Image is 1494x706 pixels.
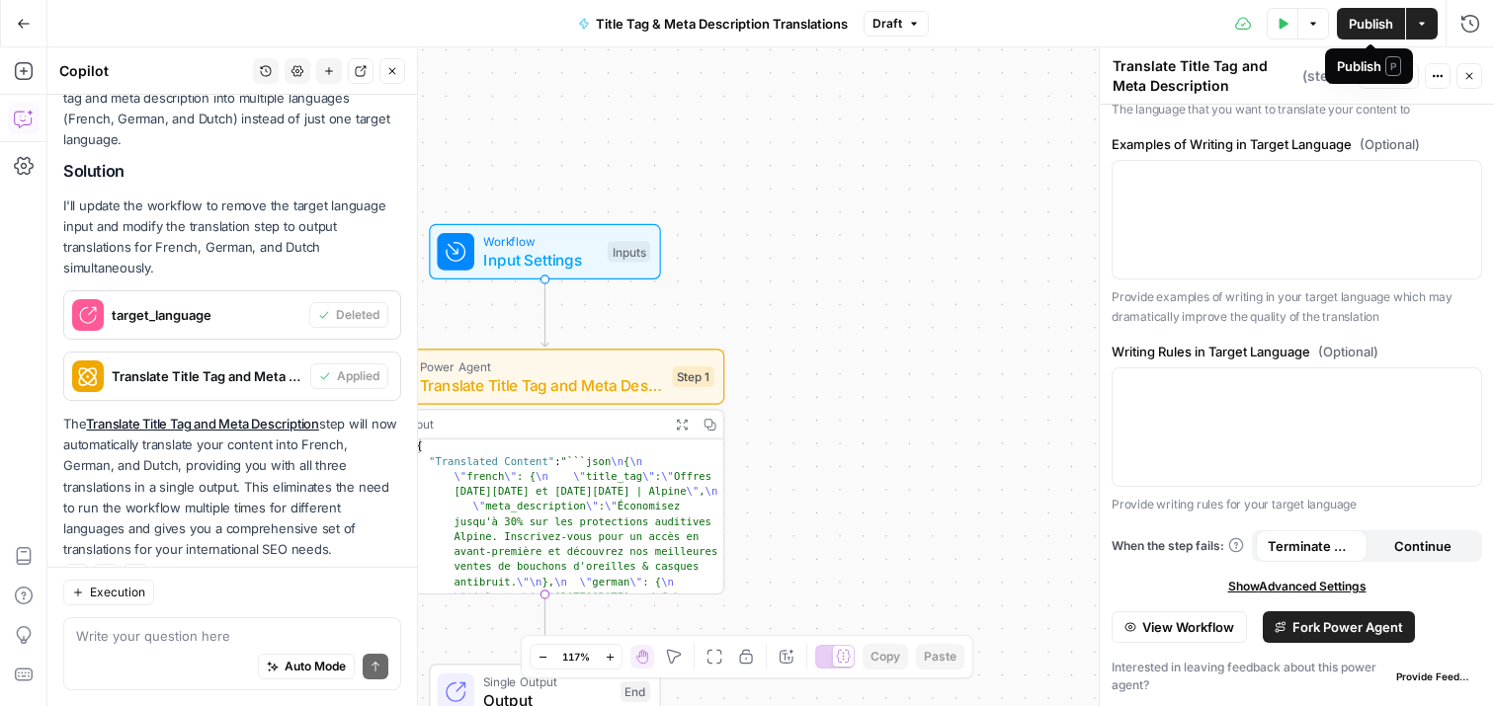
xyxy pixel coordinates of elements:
[1112,100,1482,119] p: The language that you want to translate your content to
[924,648,956,666] span: Paste
[420,357,663,376] span: Power Agent
[621,681,650,702] div: End
[86,416,319,431] a: Translate Title Tag and Meta Description
[1263,611,1415,643] button: Fork Power Agent
[63,162,401,181] h2: Solution
[1292,617,1403,637] span: Fork Power Agent
[1112,287,1482,326] p: Provide examples of writing in your target language which may dramatically improve the quality of...
[112,305,301,325] span: target_language
[1394,536,1452,556] span: Continue
[90,584,145,601] span: Execution
[1112,134,1482,154] label: Examples of Writing in Target Language
[63,67,401,151] p: I'll help you modify this workflow to translate your title tag and meta description into multiple...
[1302,66,1353,86] span: ( step_1 )
[863,644,908,669] button: Copy
[59,61,247,81] div: Copilot
[337,367,379,385] span: Applied
[63,196,401,279] p: I'll update the workflow to remove the target language input and modify the translation step to o...
[1112,611,1247,643] button: View Workflow
[916,644,964,669] button: Paste
[63,414,401,560] p: The step will now automatically translate your content into French, German, and Dutch, providing ...
[1228,578,1367,595] span: Show Advanced Settings
[1268,536,1356,556] span: Terminate Workflow
[1360,134,1420,154] span: (Optional)
[1337,8,1405,39] button: Publish
[1388,665,1482,688] button: Provide Feedback
[1396,668,1474,684] span: Provide Feedback
[1113,56,1297,96] textarea: Translate Title Tag and Meta Description
[1112,342,1482,361] label: Writing Rules in Target Language
[1142,617,1234,637] span: View Workflow
[309,302,388,328] button: Deleted
[871,648,900,666] span: Copy
[258,654,355,679] button: Auto Mode
[1112,495,1482,514] p: Provide writing rules for your target language
[112,366,302,386] span: Translate Title Tag and Meta Description (step_1)
[1385,56,1401,76] span: P
[366,224,724,279] div: WorkflowInput SettingsInputs
[872,15,902,33] span: Draft
[541,279,548,347] g: Edge from start to step_1
[483,671,611,690] span: Single Output
[566,8,860,39] button: Title Tag & Meta Description Translations
[310,363,388,389] button: Applied
[562,649,590,665] span: 117%
[63,580,154,605] button: Execution
[366,349,724,594] div: Power AgentTranslate Title Tag and Meta DescriptionStep 1Output{ "Translated Content":"```json\n{...
[541,594,548,662] g: Edge from step_1 to end
[596,14,848,34] span: Title Tag & Meta Description Translations
[864,11,929,37] button: Draft
[672,366,713,387] div: Step 1
[396,415,660,433] div: Output
[420,373,663,396] span: Translate Title Tag and Meta Description
[336,306,379,324] span: Deleted
[483,248,598,271] span: Input Settings
[285,658,346,675] span: Auto Mode
[608,241,650,262] div: Inputs
[1112,537,1244,555] a: When the step fails:
[1337,56,1401,76] div: Publish
[483,232,598,251] span: Workflow
[1112,659,1482,694] div: Interested in leaving feedback about this power agent?
[1368,530,1479,562] button: Continue
[1349,14,1393,34] span: Publish
[1318,342,1378,361] span: (Optional)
